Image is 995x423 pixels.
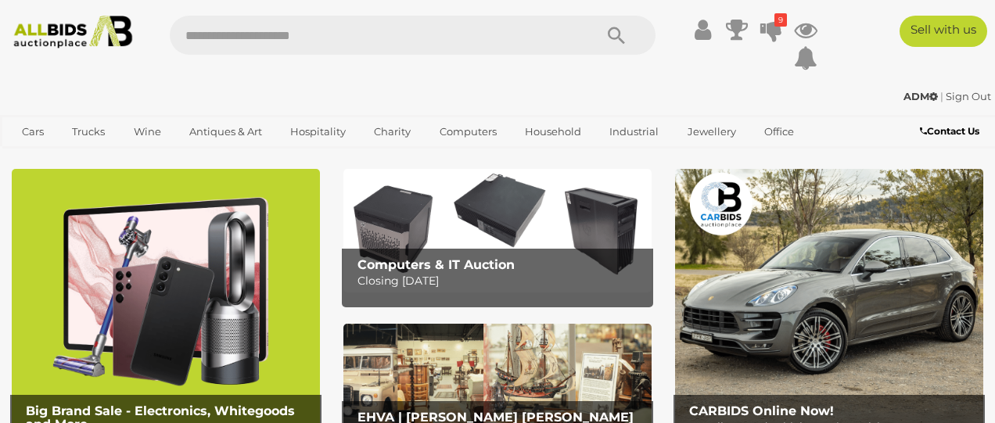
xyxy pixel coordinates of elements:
[689,403,834,418] b: CARBIDS Online Now!
[754,119,804,145] a: Office
[280,119,356,145] a: Hospitality
[760,16,783,44] a: 9
[946,90,991,102] a: Sign Out
[920,125,979,137] b: Contact Us
[515,119,591,145] a: Household
[62,119,115,145] a: Trucks
[12,119,54,145] a: Cars
[774,13,787,27] i: 9
[357,257,515,272] b: Computers & IT Auction
[179,119,272,145] a: Antiques & Art
[72,145,203,170] a: [GEOGRAPHIC_DATA]
[343,169,652,292] a: Computers & IT Auction Computers & IT Auction Closing [DATE]
[903,90,938,102] strong: ADM
[429,119,507,145] a: Computers
[903,90,940,102] a: ADM
[357,271,646,291] p: Closing [DATE]
[577,16,656,55] button: Search
[364,119,421,145] a: Charity
[599,119,669,145] a: Industrial
[12,145,64,170] a: Sports
[124,119,171,145] a: Wine
[900,16,987,47] a: Sell with us
[343,169,652,292] img: Computers & IT Auction
[7,16,138,48] img: Allbids.com.au
[677,119,746,145] a: Jewellery
[940,90,943,102] span: |
[920,123,983,140] a: Contact Us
